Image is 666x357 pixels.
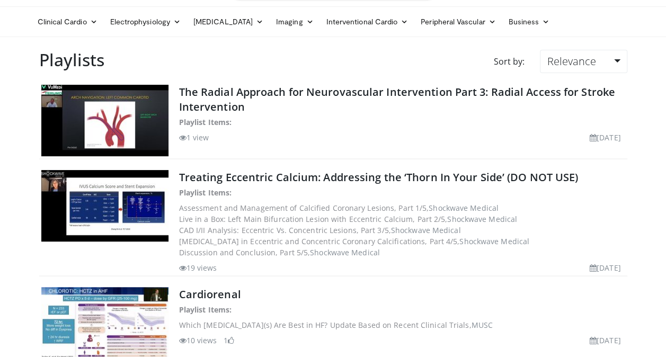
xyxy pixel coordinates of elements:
[39,50,104,70] h2: Playlists
[31,11,104,32] a: Clinical Cardio
[447,214,517,224] span: Shockwave Medical
[179,236,625,247] dd: [MEDICAL_DATA] in Eccentric and Concentric Coronary Calcifications, Part 4/5,
[320,11,415,32] a: Interventional Cardio
[179,319,625,331] dd: Which [MEDICAL_DATA](s) Are Best in HF? Update Based on Recent Clinical Trials,
[414,11,502,32] a: Peripheral Vascular
[179,188,232,198] strong: Playlist Items:
[391,225,461,235] span: Shockwave Medical
[590,262,621,273] li: [DATE]
[590,132,621,143] li: [DATE]
[224,335,234,346] li: 1
[187,11,270,32] a: [MEDICAL_DATA]
[179,247,625,258] dd: Discussion and Conclusion, Part 5/5,
[179,202,625,213] dd: Assessment and Management of Calcified Coronary Lesions, Part 1/5,
[485,50,532,73] div: Sort by:
[547,54,596,68] span: Relevance
[179,213,625,225] dd: Live in a Box: Left Main Bifurcation Lesion with Eccentric Calcium, Part 2/5,
[270,11,320,32] a: Imaging
[41,85,168,156] img: The Radial Approach for Neurovascular Intervention Part 3: Radial Access for Stroke Intervention
[590,335,621,346] li: [DATE]
[179,85,615,114] a: The Radial Approach for Neurovascular Intervention Part 3: Radial Access for Stroke Intervention
[179,305,232,315] strong: Playlist Items:
[179,225,625,236] dd: CAD I/II Analysis: Eccentric Vs. Concentric Lesions, Part 3/5,
[471,320,492,330] span: MUSC
[179,170,579,184] a: Treating Eccentric Calcium: Addressing the ‘Thorn In Your Side’ (DO NOT USE)
[179,262,217,273] li: 19 views
[179,335,217,346] li: 10 views
[429,203,499,213] span: Shockwave Medical
[310,247,380,257] span: Shockwave Medical
[41,170,168,242] img: Treating Eccentric Calcium: Addressing the ‘Thorn In Your Side’ (DO NOT USE)
[459,236,529,246] span: Shockwave Medical
[179,132,209,143] li: 1 view
[540,50,627,73] a: Relevance
[502,11,556,32] a: Business
[104,11,187,32] a: Electrophysiology
[179,287,241,301] a: Cardiorenal
[179,117,232,127] strong: Playlist Items:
